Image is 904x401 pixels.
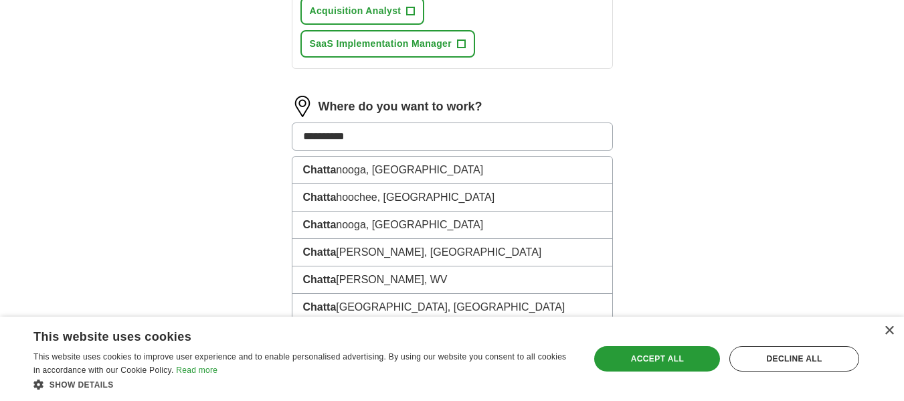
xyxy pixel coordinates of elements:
[310,4,401,18] span: Acquisition Analyst
[33,378,573,391] div: Show details
[303,191,337,203] strong: Chatta
[729,346,859,372] div: Decline all
[884,326,894,336] div: Close
[303,219,337,230] strong: Chatta
[50,380,114,390] span: Show details
[594,346,720,372] div: Accept all
[310,37,452,51] span: SaaS Implementation Manager
[303,301,337,313] strong: Chatta
[176,366,217,375] a: Read more, opens a new window
[292,184,612,212] li: hoochee, [GEOGRAPHIC_DATA]
[292,157,612,184] li: nooga, [GEOGRAPHIC_DATA]
[292,96,313,117] img: location.png
[292,212,612,239] li: nooga, [GEOGRAPHIC_DATA]
[292,266,612,294] li: [PERSON_NAME], WV
[303,274,337,285] strong: Chatta
[303,246,337,258] strong: Chatta
[33,325,540,345] div: This website uses cookies
[292,294,612,321] li: [GEOGRAPHIC_DATA], [GEOGRAPHIC_DATA]
[303,164,337,175] strong: Chatta
[33,352,566,375] span: This website uses cookies to improve user experience and to enable personalised advertising. By u...
[319,98,482,116] label: Where do you want to work?
[292,239,612,266] li: [PERSON_NAME], [GEOGRAPHIC_DATA]
[300,30,476,58] button: SaaS Implementation Manager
